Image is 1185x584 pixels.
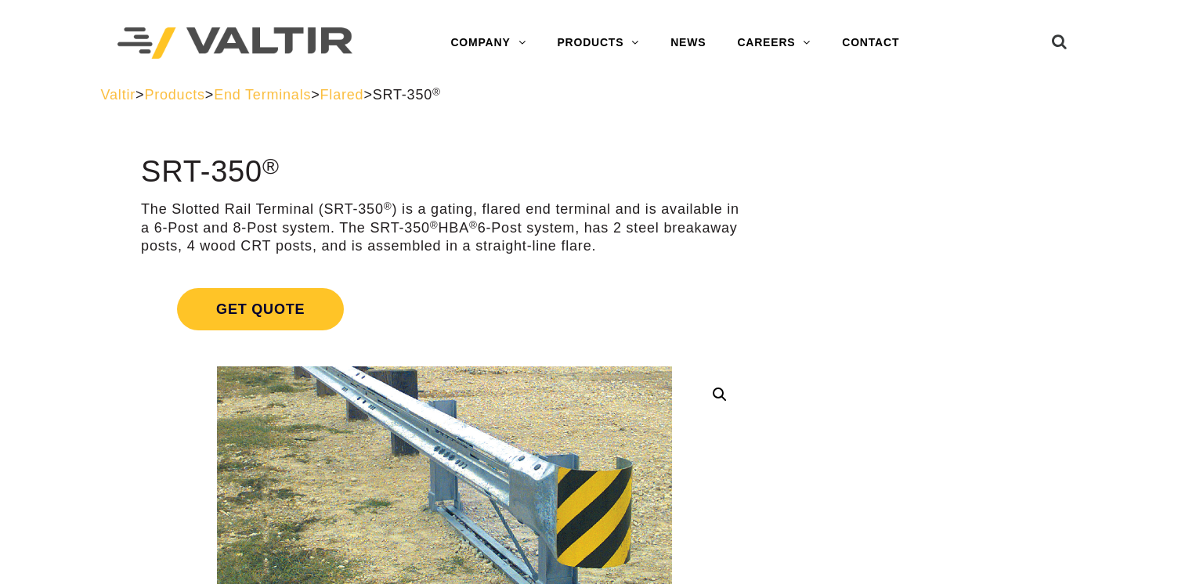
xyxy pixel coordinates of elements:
div: > > > > [101,86,1085,104]
sup: ® [384,200,392,212]
h1: SRT-350 [141,156,748,189]
a: CAREERS [721,27,826,59]
a: PRODUCTS [541,27,655,59]
sup: ® [469,219,478,231]
sup: ® [432,86,441,98]
a: Flared [320,87,364,103]
a: End Terminals [214,87,311,103]
a: Valtir [101,87,135,103]
span: SRT-350 [373,87,441,103]
a: Products [144,87,204,103]
a: NEWS [655,27,721,59]
sup: ® [262,153,280,178]
img: Valtir [117,27,352,59]
p: The Slotted Rail Terminal (SRT-350 ) is a gating, flared end terminal and is available in a 6-Pos... [141,200,748,255]
a: COMPANY [435,27,541,59]
sup: ® [430,219,439,231]
a: CONTACT [826,27,915,59]
span: Get Quote [177,288,344,330]
a: Get Quote [141,269,748,349]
